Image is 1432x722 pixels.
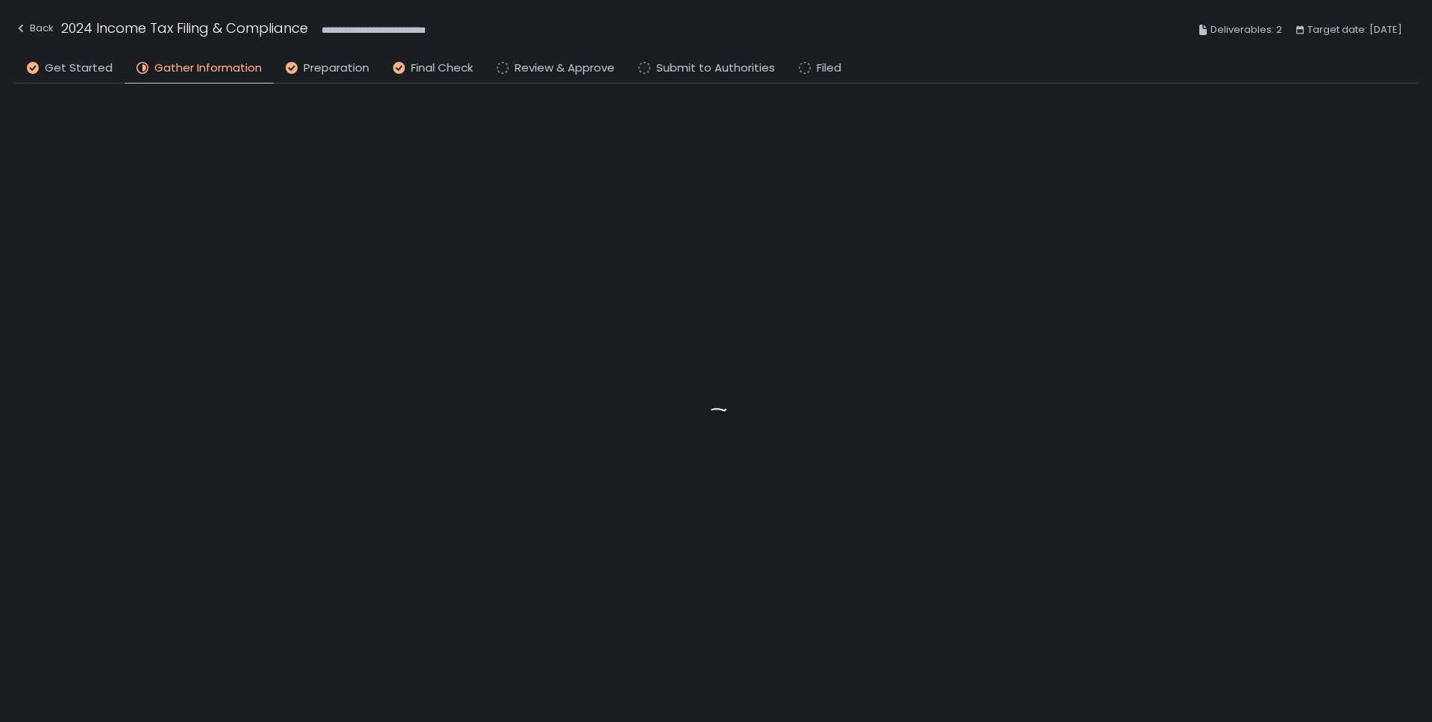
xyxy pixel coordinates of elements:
[817,60,841,77] span: Filed
[1210,21,1282,39] span: Deliverables: 2
[61,18,308,38] h1: 2024 Income Tax Filing & Compliance
[304,60,369,77] span: Preparation
[411,60,473,77] span: Final Check
[154,60,262,77] span: Gather Information
[1307,21,1402,39] span: Target date: [DATE]
[45,60,113,77] span: Get Started
[15,19,54,37] div: Back
[656,60,775,77] span: Submit to Authorities
[515,60,615,77] span: Review & Approve
[15,18,54,43] button: Back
